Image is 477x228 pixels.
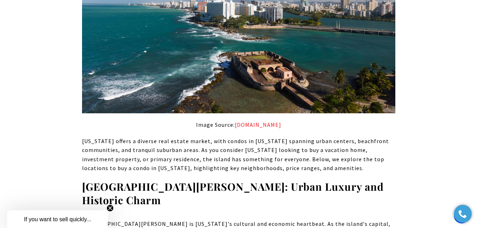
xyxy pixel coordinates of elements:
[82,137,395,173] p: [US_STATE] offers a diverse real estate market, with condos in [US_STATE] spanning urban centers,...
[82,120,395,130] p: Image Source:
[235,121,281,128] a: discoverpuertorico.com - open in a new tab
[107,205,114,212] button: Close teaser
[7,210,108,228] div: If you want to sell quickly...Close teaser
[24,216,91,222] span: If you want to sell quickly...
[82,180,384,207] strong: [GEOGRAPHIC_DATA][PERSON_NAME]: Urban Luxury and Historic Charm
